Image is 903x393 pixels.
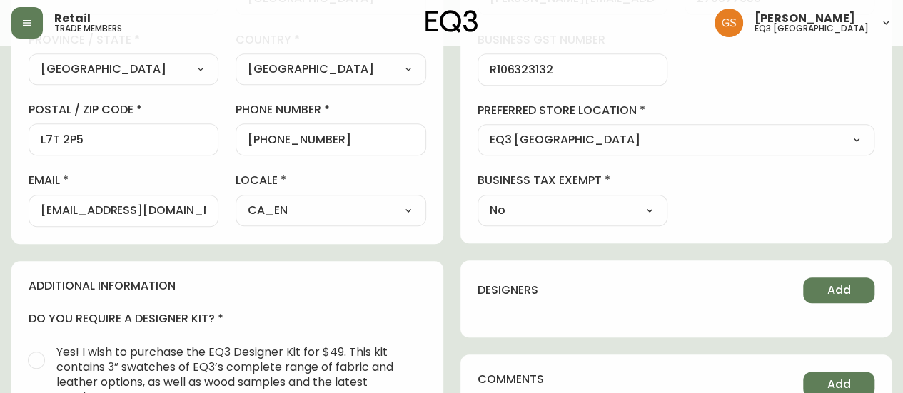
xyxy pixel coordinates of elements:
h5: eq3 [GEOGRAPHIC_DATA] [755,24,869,33]
h5: trade members [54,24,122,33]
span: Add [827,282,851,298]
span: Retail [54,13,91,24]
label: postal / zip code [29,102,218,118]
label: phone number [236,102,425,118]
label: business tax exempt [478,173,667,188]
h4: comments [478,372,544,387]
h4: designers [478,282,538,298]
img: 6b403d9c54a9a0c30f681d41f5fc2571 [715,9,743,37]
img: logo [425,10,478,33]
label: email [29,173,218,188]
span: Add [827,377,851,392]
label: preferred store location [478,103,875,118]
span: [PERSON_NAME] [755,13,855,24]
label: locale [236,173,425,188]
h4: additional information [29,278,426,294]
h4: do you require a designer kit? [29,311,426,327]
button: Add [803,277,874,303]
